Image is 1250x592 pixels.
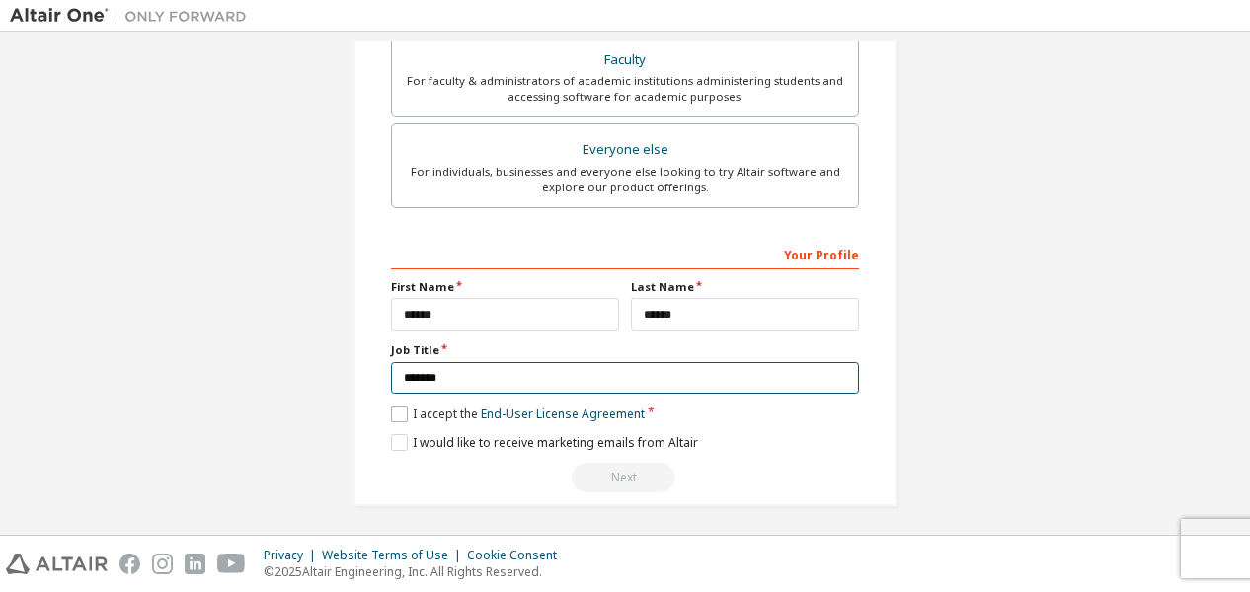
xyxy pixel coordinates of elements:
label: Last Name [631,279,859,295]
img: youtube.svg [217,554,246,574]
a: End-User License Agreement [481,406,645,422]
img: altair_logo.svg [6,554,108,574]
img: instagram.svg [152,554,173,574]
div: Everyone else [404,136,846,164]
div: Read and acccept EULA to continue [391,463,859,492]
img: linkedin.svg [185,554,205,574]
div: Cookie Consent [467,548,569,563]
div: Privacy [264,548,322,563]
div: For individuals, businesses and everyone else looking to try Altair software and explore our prod... [404,164,846,195]
div: Website Terms of Use [322,548,467,563]
label: Job Title [391,342,859,358]
img: Altair One [10,6,257,26]
div: For faculty & administrators of academic institutions administering students and accessing softwa... [404,73,846,105]
label: I would like to receive marketing emails from Altair [391,434,698,451]
div: Your Profile [391,238,859,269]
img: facebook.svg [119,554,140,574]
p: © 2025 Altair Engineering, Inc. All Rights Reserved. [264,563,569,580]
label: First Name [391,279,619,295]
label: I accept the [391,406,645,422]
div: Faculty [404,46,846,74]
